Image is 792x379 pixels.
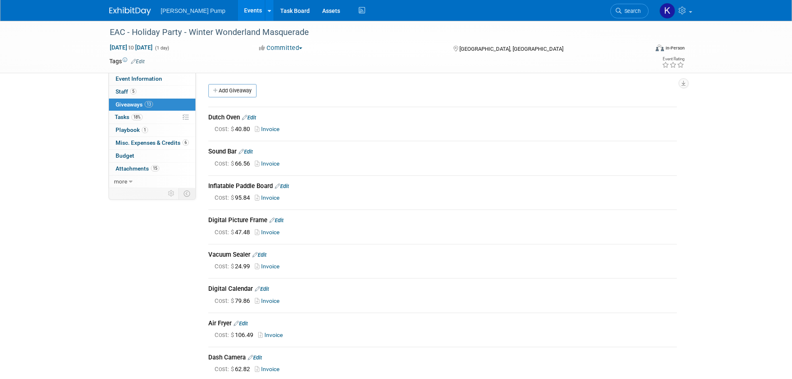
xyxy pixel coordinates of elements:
[116,101,153,108] span: Giveaways
[215,194,253,201] span: 95.84
[610,4,649,18] a: Search
[662,57,684,61] div: Event Rating
[109,44,153,51] span: [DATE] [DATE]
[215,263,253,270] span: 24.99
[116,139,189,146] span: Misc. Expenses & Credits
[234,320,248,327] a: Edit
[242,114,256,121] a: Edit
[215,365,235,373] span: Cost: $
[656,45,664,51] img: Format-Inperson.png
[208,319,677,328] div: Air Fryer
[215,194,235,201] span: Cost: $
[116,88,136,95] span: Staff
[142,127,148,133] span: 1
[109,150,195,162] a: Budget
[109,86,195,98] a: Staff5
[109,73,195,85] a: Event Information
[215,125,235,133] span: Cost: $
[659,3,675,19] img: Karrin Scott
[215,297,235,305] span: Cost: $
[178,188,195,199] td: Toggle Event Tabs
[239,149,253,155] a: Edit
[107,25,636,40] div: EAC - Holiday Party - Winter Wonderland Masquerade
[255,297,283,304] a: Invoice
[255,366,283,372] a: Invoice
[255,160,283,167] a: Invoice
[145,101,153,107] span: 13
[622,8,641,14] span: Search
[275,183,289,189] a: Edit
[208,147,677,156] div: Sound Bar
[255,126,283,132] a: Invoice
[109,124,195,136] a: Playbook1
[164,188,179,199] td: Personalize Event Tab Strip
[255,263,283,270] a: Invoice
[215,228,235,236] span: Cost: $
[252,252,266,258] a: Edit
[131,114,143,120] span: 18%
[255,194,283,201] a: Invoice
[116,126,148,133] span: Playbook
[183,139,189,146] span: 6
[109,7,151,15] img: ExhibitDay
[109,111,195,124] a: Tasks18%
[127,44,135,51] span: to
[215,160,253,167] span: 66.56
[215,228,253,236] span: 47.48
[154,45,169,51] span: (1 day)
[114,178,127,185] span: more
[208,182,677,191] div: Inflatable Paddle Board
[459,46,563,52] span: [GEOGRAPHIC_DATA], [GEOGRAPHIC_DATA]
[161,7,226,14] span: [PERSON_NAME] Pump
[215,365,253,373] span: 62.82
[665,45,685,51] div: In-Person
[109,163,195,175] a: Attachments15
[109,176,195,188] a: more
[109,57,145,65] td: Tags
[208,285,677,293] div: Digital Calendar
[116,152,134,159] span: Budget
[151,165,159,171] span: 15
[215,125,253,133] span: 40.80
[208,353,677,362] div: Dash Camera
[255,229,283,235] a: Invoice
[248,354,262,361] a: Edit
[215,263,235,270] span: Cost: $
[208,84,257,97] a: Add Giveaway
[215,331,257,339] span: 106.49
[109,137,195,149] a: Misc. Expenses & Credits6
[215,331,235,339] span: Cost: $
[208,216,677,225] div: Digital Picture Frame
[208,113,677,122] div: Dutch Oven
[256,44,306,52] button: Committed
[269,217,284,223] a: Edit
[208,250,677,259] div: Vacuum Sealer
[600,43,685,56] div: Event Format
[258,332,286,338] a: Invoice
[115,114,143,120] span: Tasks
[215,160,235,167] span: Cost: $
[255,286,269,292] a: Edit
[116,165,159,172] span: Attachments
[116,75,162,82] span: Event Information
[131,59,145,64] a: Edit
[215,297,253,305] span: 79.86
[109,99,195,111] a: Giveaways13
[130,88,136,94] span: 5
